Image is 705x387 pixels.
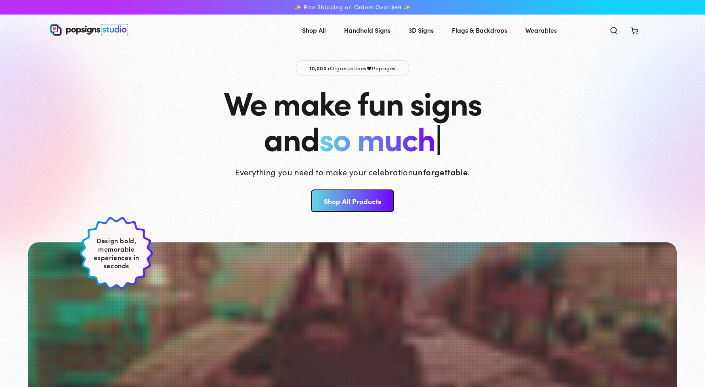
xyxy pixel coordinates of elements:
[435,114,441,160] span: |
[409,24,434,36] span: 3D Signs
[452,24,507,36] span: Flags & Backdrops
[519,19,563,41] a: Wearables
[319,115,435,160] span: so much
[294,4,411,11] span: ✨ Free Shipping on Orders Over $99 ✨
[224,84,481,155] h1: We make fun signs and
[338,19,397,41] a: Handheld Signs
[603,21,624,39] summary: Search our site
[413,166,468,177] strong: unforgettable
[311,189,394,212] a: Shop All Products
[302,24,326,36] span: Shop All
[344,24,390,36] span: Handheld Signs
[296,60,409,76] p: Organizations Popsigns
[446,19,513,41] a: Flags & Backdrops
[50,24,128,36] img: Popsigns Studio
[403,19,440,41] a: 3D Signs
[525,24,557,36] span: Wearables
[296,19,332,41] a: Shop All
[309,64,330,72] span: 10,000+
[235,166,470,177] p: Everything you need to make your celebration .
